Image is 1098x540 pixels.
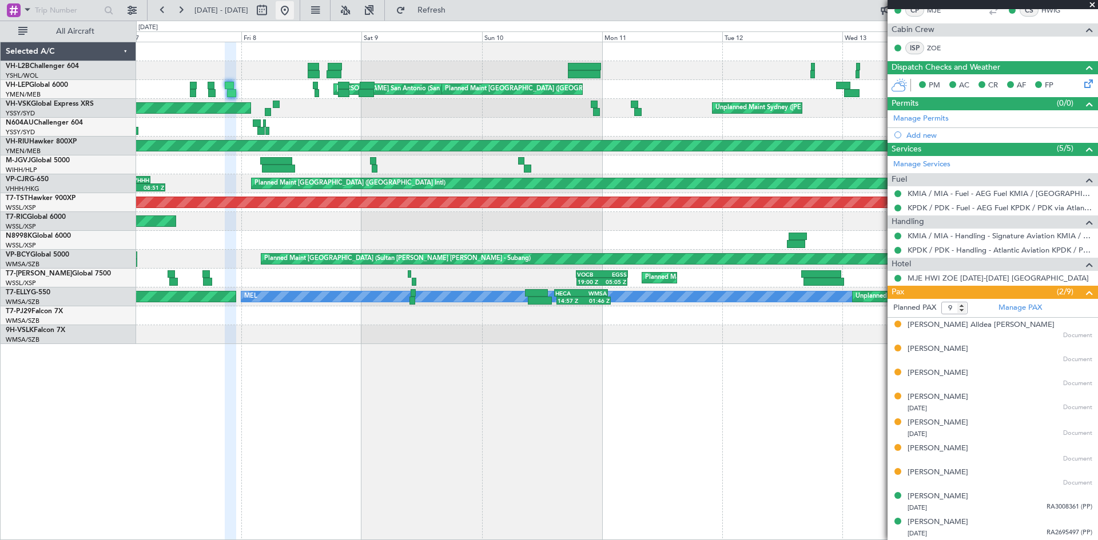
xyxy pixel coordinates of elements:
[602,271,626,278] div: EGSS
[6,298,39,306] a: WMSA/SZB
[908,517,968,528] div: [PERSON_NAME]
[6,214,27,221] span: T7-RIC
[6,185,39,193] a: VHHH/HKG
[6,128,35,137] a: YSSY/SYD
[959,80,969,91] span: AC
[1057,142,1073,154] span: (5/5)
[6,176,29,183] span: VP-CJR
[6,308,31,315] span: T7-PJ29
[908,417,968,429] div: [PERSON_NAME]
[6,157,70,164] a: M-JGVJGlobal 5000
[1041,5,1067,15] a: HWIG
[908,443,968,454] div: [PERSON_NAME]
[908,203,1092,213] a: KPDK / PDK - Fuel - AEG Fuel KPDK / PDK via Atlantic (EJ Asia Only)
[194,5,248,15] span: [DATE] - [DATE]
[6,63,79,70] a: VH-L2BChallenger 604
[908,343,968,355] div: [PERSON_NAME]
[361,31,482,42] div: Sat 9
[988,80,998,91] span: CR
[927,43,953,53] a: ZOE
[908,529,927,538] span: [DATE]
[1063,403,1092,413] span: Document
[6,233,32,239] span: N8998K
[1063,379,1092,389] span: Document
[254,175,445,192] div: Planned Maint [GEOGRAPHIC_DATA] ([GEOGRAPHIC_DATA] Intl)
[892,97,918,110] span: Permits
[892,23,934,37] span: Cabin Crew
[6,289,50,296] a: T7-ELLYG-550
[908,467,968,478] div: [PERSON_NAME]
[927,5,953,15] a: MJE
[6,279,36,287] a: WSSL/XSP
[908,503,927,512] span: [DATE]
[6,101,31,107] span: VH-VSK
[6,82,68,89] a: VH-LEPGlobal 6000
[577,271,602,278] div: VOCB
[138,23,158,33] div: [DATE]
[1063,478,1092,488] span: Document
[482,31,602,42] div: Sun 10
[905,42,924,54] div: ISP
[6,138,77,145] a: VH-RIUHawker 800XP
[908,319,1055,331] div: [PERSON_NAME] Alldea [PERSON_NAME]
[6,157,31,164] span: M-JGVJ
[1063,331,1092,341] span: Document
[241,31,361,42] div: Fri 8
[6,119,83,126] a: N604AUChallenger 604
[1057,286,1073,298] span: (2/9)
[908,367,968,379] div: [PERSON_NAME]
[6,203,36,212] a: WSSL/XSP
[558,297,584,304] div: 14:57 Z
[445,81,663,98] div: Planned Maint [GEOGRAPHIC_DATA] ([GEOGRAPHIC_DATA] International)
[1045,80,1053,91] span: FP
[6,195,75,202] a: T7-TSTHawker 900XP
[583,297,610,304] div: 01:46 Z
[6,109,35,118] a: YSSY/SYD
[1063,429,1092,438] span: Document
[1057,97,1073,109] span: (0/0)
[906,130,1092,140] div: Add new
[905,4,924,17] div: CP
[581,290,607,297] div: WMSA
[6,289,31,296] span: T7-ELLY
[908,391,968,403] div: [PERSON_NAME]
[13,22,124,41] button: All Aircraft
[337,81,478,98] div: [PERSON_NAME] San Antonio (San Antonio Intl)
[6,222,36,231] a: WSSL/XSP
[908,404,927,413] span: [DATE]
[6,195,28,202] span: T7-TST
[998,302,1042,314] a: Manage PAX
[6,82,29,89] span: VH-LEP
[6,270,111,277] a: T7-[PERSON_NAME]Global 7500
[893,302,936,314] label: Planned PAX
[892,61,1000,74] span: Dispatch Checks and Weather
[908,430,927,438] span: [DATE]
[244,288,257,305] div: MEL
[6,241,36,250] a: WSSL/XSP
[6,317,39,325] a: WMSA/SZB
[6,251,30,258] span: VP-BCY
[1047,528,1092,538] span: RA2695497 (PP)
[892,143,921,156] span: Services
[6,270,72,277] span: T7-[PERSON_NAME]
[715,99,856,117] div: Unplanned Maint Sydney ([PERSON_NAME] Intl)
[6,147,41,155] a: YMEN/MEB
[1020,4,1039,17] div: CS
[391,1,459,19] button: Refresh
[908,189,1092,198] a: KMIA / MIA - Fuel - AEG Fuel KMIA / [GEOGRAPHIC_DATA] via Signature (EJ Asia Only)
[6,176,49,183] a: VP-CJRG-650
[929,80,940,91] span: PM
[6,138,29,145] span: VH-RIU
[125,177,149,183] div: VHHH
[1017,80,1026,91] span: AF
[893,113,949,125] a: Manage Permits
[30,27,121,35] span: All Aircraft
[121,31,241,42] div: Thu 7
[6,251,69,258] a: VP-BCYGlobal 5000
[892,258,911,271] span: Hotel
[6,214,66,221] a: T7-RICGlobal 6000
[908,491,968,502] div: [PERSON_NAME]
[602,278,626,285] div: 05:05 Z
[35,2,101,19] input: Trip Number
[893,159,950,170] a: Manage Services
